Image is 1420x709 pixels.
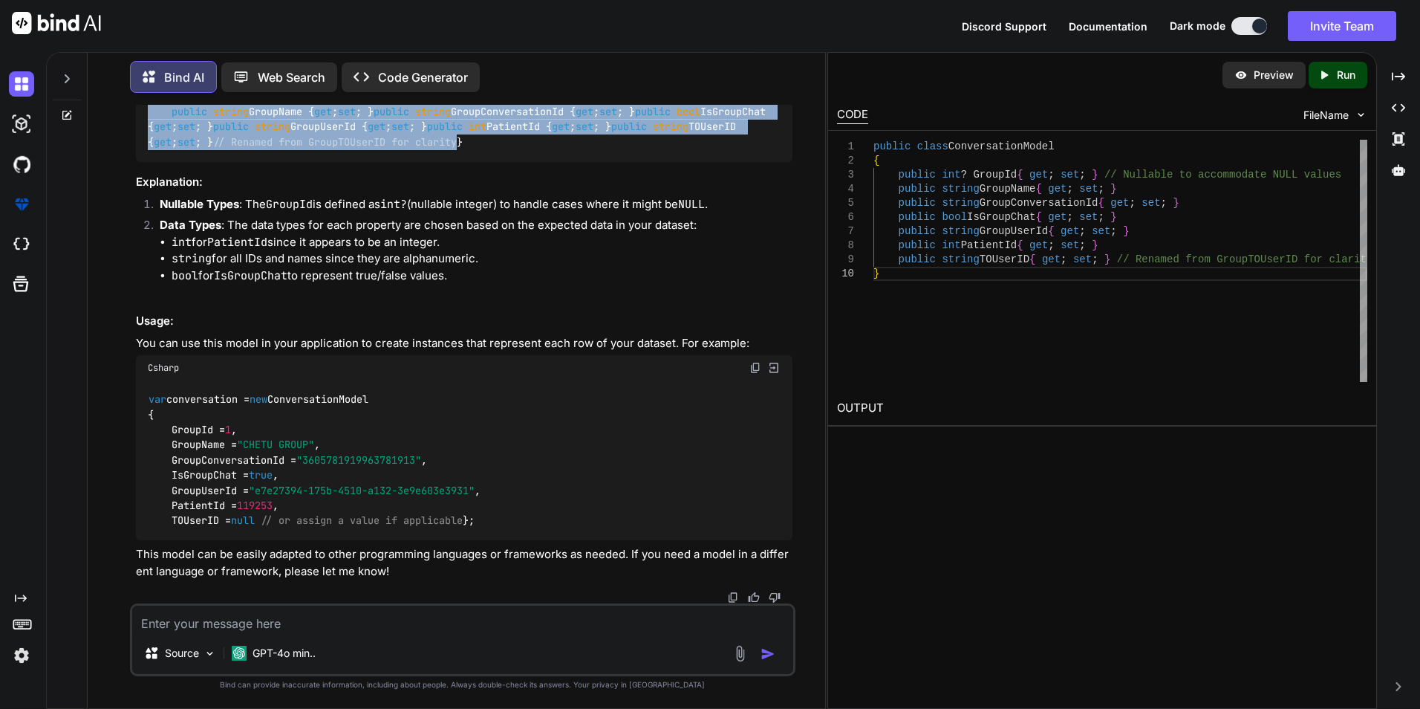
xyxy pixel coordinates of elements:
[427,120,463,134] span: public
[1110,211,1116,223] span: }
[1048,239,1054,251] span: ;
[1067,183,1073,195] span: ;
[1110,183,1116,195] span: }
[1110,197,1129,209] span: get
[948,140,1055,152] span: ConversationModel
[415,105,451,118] span: string
[1061,225,1079,237] span: get
[261,514,463,528] span: // or assign a value if applicable
[1104,253,1110,265] span: }
[899,183,936,195] span: public
[1117,253,1372,265] span: // Renamed from GroupTOUserID for clarity
[1110,225,1116,237] span: ;
[12,12,101,34] img: Bind AI
[1092,225,1110,237] span: set
[873,268,879,279] span: }
[576,105,593,118] span: get
[177,120,195,134] span: set
[213,135,457,149] span: // Renamed from GroupTOUserID for clarity
[678,197,705,212] code: NULL
[732,645,749,662] img: attachment
[761,647,775,661] img: icon
[214,268,287,283] code: IsGroupChat
[1079,225,1085,237] span: ;
[203,647,216,660] img: Pick Models
[942,253,979,265] span: string
[576,120,593,134] span: set
[1079,211,1098,223] span: set
[232,646,247,661] img: GPT-4o mini
[1079,183,1098,195] span: set
[391,120,409,134] span: set
[942,211,967,223] span: bool
[296,453,421,467] span: "3605781919963781913"
[249,469,273,482] span: true
[837,224,854,239] div: 7
[1092,169,1098,181] span: }
[1048,225,1054,237] span: {
[899,169,936,181] span: public
[368,120,385,134] span: get
[266,197,313,212] code: GroupId
[1079,239,1085,251] span: ;
[136,335,792,352] p: You can use this model in your application to create instances that represent each row of your da...
[172,268,198,283] code: bool
[255,120,290,134] span: string
[154,120,172,134] span: get
[164,68,204,86] p: Bind AI
[749,362,761,374] img: copy
[213,105,249,118] span: string
[148,392,481,528] code: conversation = ConversationModel { GroupId = , GroupName = , GroupConversationId = , IsGroupChat ...
[1069,20,1147,33] span: Documentation
[1029,253,1035,265] span: {
[727,592,739,603] img: copy
[837,267,854,281] div: 10
[1061,239,1079,251] span: set
[160,218,221,232] strong: Data Types
[130,679,795,690] p: Bind can provide inaccurate information, including about people. Always double-check its answers....
[1173,197,1179,209] span: }
[837,106,868,124] div: CODE
[899,211,936,223] span: public
[677,105,700,118] span: bool
[828,391,1376,426] h2: OUTPUT
[635,105,671,118] span: public
[942,169,960,181] span: int
[942,197,979,209] span: string
[172,251,212,266] code: string
[767,361,781,375] img: Open in Browser
[967,211,1035,223] span: IsGroupChat
[1098,197,1104,209] span: {
[1035,211,1041,223] span: {
[611,120,647,134] span: public
[1337,68,1355,82] p: Run
[148,362,179,374] span: Csharp
[873,155,879,166] span: {
[837,210,854,224] div: 6
[213,120,249,134] span: public
[1048,169,1054,181] span: ;
[962,19,1046,34] button: Discord Support
[1079,169,1085,181] span: ;
[172,235,192,250] code: int
[1288,11,1396,41] button: Invite Team
[899,225,936,237] span: public
[837,154,854,168] div: 2
[160,197,239,211] strong: Nullable Types
[237,438,314,452] span: "CHETU GROUP"
[154,135,172,149] span: get
[980,253,1029,265] span: TOUserID
[942,183,979,195] span: string
[899,197,936,209] span: public
[1098,183,1104,195] span: ;
[338,105,356,118] span: set
[1061,253,1066,265] span: ;
[9,111,34,137] img: darkAi-studio
[961,239,1017,251] span: PatientId
[136,174,792,191] h3: Explanation:
[599,105,617,118] span: set
[1098,211,1104,223] span: ;
[469,120,486,134] span: int
[1067,211,1073,223] span: ;
[899,239,936,251] span: public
